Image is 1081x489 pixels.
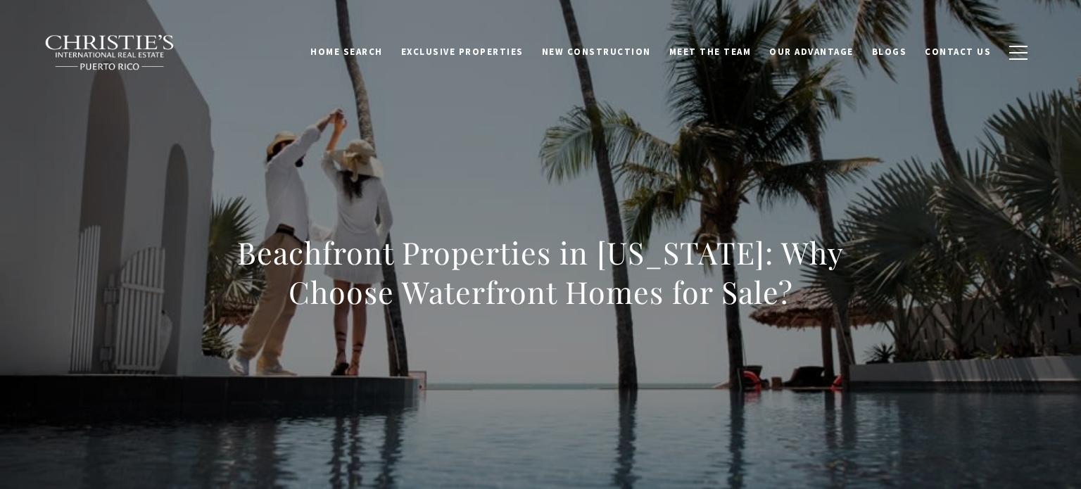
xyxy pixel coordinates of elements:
[542,46,651,58] span: New Construction
[872,46,907,58] span: Blogs
[392,39,533,65] a: Exclusive Properties
[533,39,660,65] a: New Construction
[660,39,761,65] a: Meet the Team
[925,46,991,58] span: Contact Us
[769,46,854,58] span: Our Advantage
[44,34,175,71] img: Christie's International Real Estate black text logo
[230,233,851,312] h1: Beachfront Properties in [US_STATE]: Why Choose Waterfront Homes for Sale?
[401,46,524,58] span: Exclusive Properties
[760,39,863,65] a: Our Advantage
[863,39,916,65] a: Blogs
[301,39,392,65] a: Home Search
